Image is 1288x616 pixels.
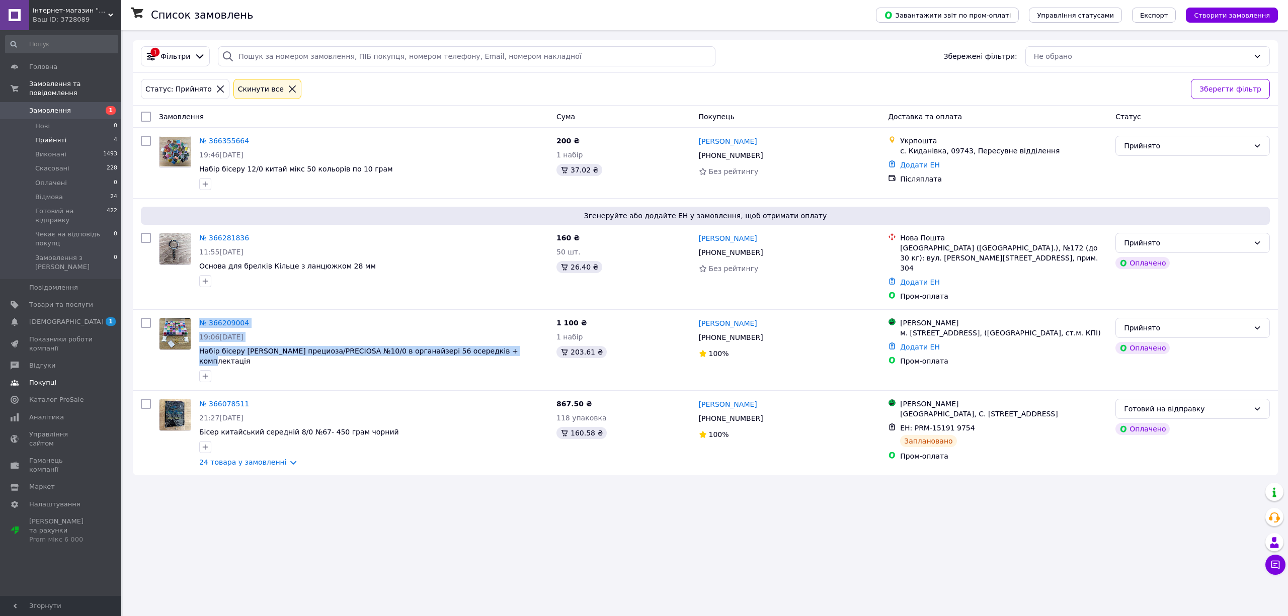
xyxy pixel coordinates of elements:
[160,51,190,61] span: Фільтри
[1029,8,1122,23] button: Управління статусами
[29,361,55,370] span: Відгуки
[29,395,84,404] span: Каталог ProSale
[143,83,214,95] div: Статус: Прийнято
[1194,12,1270,19] span: Створити замовлення
[876,8,1019,23] button: Завантажити звіт по пром-оплаті
[29,300,93,309] span: Товари та послуги
[900,451,1107,461] div: Пром-оплата
[556,414,607,422] span: 118 упаковка
[5,35,118,53] input: Пошук
[900,243,1107,273] div: [GEOGRAPHIC_DATA] ([GEOGRAPHIC_DATA].), №172 (до 30 кг): вул. [PERSON_NAME][STREET_ADDRESS], прим...
[697,148,765,162] div: [PHONE_NUMBER]
[900,328,1107,338] div: м. [STREET_ADDRESS], ([GEOGRAPHIC_DATA], ст.м. КПІ)
[697,411,765,425] div: [PHONE_NUMBER]
[556,248,581,256] span: 50 шт.
[1034,51,1249,62] div: Не обрано
[1140,12,1168,19] span: Експорт
[556,346,607,358] div: 203.61 ₴
[697,330,765,344] div: [PHONE_NUMBER]
[1191,79,1270,99] button: Зберегти фільтр
[1115,113,1141,121] span: Статус
[1124,237,1249,248] div: Прийнято
[556,164,602,176] div: 37.02 ₴
[199,234,249,242] a: № 366281836
[29,517,93,545] span: [PERSON_NAME] та рахунки
[29,283,78,292] span: Повідомлення
[159,318,191,349] img: Фото товару
[556,113,575,121] span: Cума
[106,106,116,115] span: 1
[107,207,117,225] span: 422
[900,174,1107,184] div: Післяплата
[699,136,757,146] a: [PERSON_NAME]
[159,233,191,265] a: Фото товару
[106,317,116,326] span: 1
[33,15,121,24] div: Ваш ID: 3728089
[199,248,244,256] span: 11:55[DATE]
[1037,12,1114,19] span: Управління статусами
[1176,11,1278,19] a: Створити замовлення
[900,409,1107,419] div: [GEOGRAPHIC_DATA], С. [STREET_ADDRESS]
[35,136,66,145] span: Прийняті
[1199,83,1261,95] span: Зберегти фільтр
[709,167,759,175] span: Без рейтингу
[29,535,93,544] div: Prom мікс 6 000
[556,319,587,327] span: 1 100 ₴
[159,137,191,166] img: Фото товару
[199,428,399,436] a: Бісер китайський середній 8/0 №67- 450 грам чорний
[114,136,117,145] span: 4
[35,150,66,159] span: Виконані
[29,413,64,422] span: Аналітика
[709,430,729,438] span: 100%
[900,343,940,351] a: Додати ЕН
[29,317,104,326] span: [DEMOGRAPHIC_DATA]
[556,333,583,341] span: 1 набір
[199,414,244,422] span: 21:27[DATE]
[236,83,286,95] div: Cкинути все
[199,165,393,173] a: Набір бісеру 12/0 китай мікс 50 кольорів по 10 грам
[29,79,121,98] span: Замовлення та повідомлення
[103,150,117,159] span: 1493
[35,179,67,188] span: Оплачені
[35,164,69,173] span: Скасовані
[114,179,117,188] span: 0
[1132,8,1176,23] button: Експорт
[114,230,117,248] span: 0
[33,6,108,15] span: інтернет-магазин "Рукодельнія"
[199,458,287,466] a: 24 товара у замовленні
[900,136,1107,146] div: Укрпошта
[159,318,191,350] a: Фото товару
[1115,423,1170,435] div: Оплачено
[1124,322,1249,333] div: Прийнято
[699,113,735,121] span: Покупець
[199,137,249,145] a: № 366355664
[29,482,55,491] span: Маркет
[29,378,56,387] span: Покупці
[29,106,71,115] span: Замовлення
[114,253,117,272] span: 0
[199,262,376,270] a: Основа для брелків Кільце з ланцюжком 28 мм
[114,122,117,131] span: 0
[107,164,117,173] span: 228
[199,319,249,327] a: № 366209004
[35,122,50,131] span: Нові
[145,211,1266,221] span: Згенеруйте або додайте ЕН у замовлення, щоб отримати оплату
[1265,555,1285,575] button: Чат з покупцем
[159,233,191,265] img: Фото товару
[151,9,253,21] h1: Список замовлень
[556,137,580,145] span: 200 ₴
[199,400,249,408] a: № 366078511
[1115,257,1170,269] div: Оплачено
[29,335,93,353] span: Показники роботи компанії
[900,318,1107,328] div: [PERSON_NAME]
[699,233,757,243] a: [PERSON_NAME]
[159,136,191,168] a: Фото товару
[943,51,1017,61] span: Збережені фільтри:
[1124,140,1249,151] div: Прийнято
[888,113,962,121] span: Доставка та оплата
[199,333,244,341] span: 19:06[DATE]
[900,399,1107,409] div: [PERSON_NAME]
[884,11,1011,20] span: Завантажити звіт по пром-оплаті
[29,500,80,509] span: Налаштування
